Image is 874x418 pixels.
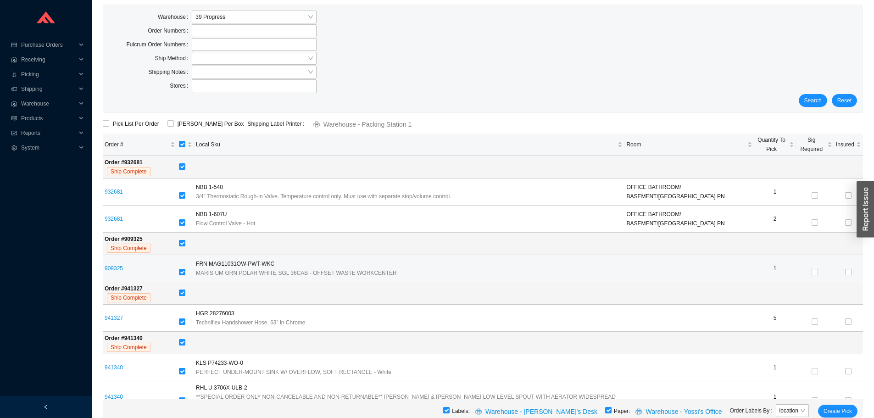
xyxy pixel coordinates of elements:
span: fund [11,130,17,136]
span: MARIS UM GRN POLAR WHITE SGL 36CAB - OFFSET WASTE WORKCENTER [196,268,397,278]
span: Search [804,96,822,105]
span: 3/4" Thermostatic Rough-in Valve. Temperature control only. Must use with separate stop/volume co... [196,192,451,201]
span: read [11,116,17,121]
td: 1 [754,178,796,206]
button: Search [799,94,827,107]
span: setting [11,145,17,150]
span: Ship Complete [107,293,150,302]
th: Local Sku sortable [194,134,624,156]
span: printer [475,408,484,416]
th: Sig Required sortable [796,134,834,156]
label: Stores [170,79,192,92]
label: Order Numbers [148,24,192,37]
span: Warehouse - [PERSON_NAME]'s Desk [485,407,597,417]
label: Shipping Notes [148,66,192,78]
span: Insured [836,140,854,149]
span: Purchase Orders [21,38,76,52]
span: Techniflex Handshower Hose, 63" in Chrome [196,318,305,327]
span: Ship Complete [107,343,150,352]
strong: Order # 909325 [105,236,143,242]
span: left [43,404,49,410]
button: Reset [832,94,857,107]
span: 39 Progress [195,11,313,23]
button: printerWarehouse - Packing Station 1 [308,117,419,130]
span: Flow Control Valve - Hot [196,219,255,228]
span: KLS P74233-WO-0 [196,358,243,368]
span: RHL U.3706X-ULB-2 [196,383,247,392]
span: Receiving [21,52,76,67]
span: Room [626,140,745,149]
label: Fulcrum Order Numbers [127,38,192,51]
span: Products [21,111,76,126]
a: 932681 [105,216,123,222]
strong: Order # 941340 [105,335,143,341]
label: Order Labels By [730,404,776,417]
label: Warehouse [158,11,192,23]
span: System [21,140,76,155]
span: Warehouse [21,96,76,111]
span: PERFECT UNDER-MOUNT SINK W/ OVERFLOW, SOFT RECTANGLE - White [196,368,391,377]
td: OFFICE BATHROOM/ BASEMENT/[GEOGRAPHIC_DATA] PN [624,206,754,233]
label: Shipping Label Printer [247,117,307,130]
span: Sig Required [798,135,825,154]
a: 932681 [105,189,123,195]
span: Ship Complete [107,167,150,176]
button: Create Pick [818,405,857,418]
span: Local Sku [196,140,616,149]
button: printerWarehouse - Yossi's Office [630,405,729,418]
span: NBB 1-607U [196,210,227,219]
button: printerWarehouse - [PERSON_NAME]'s Desk [470,405,605,418]
td: OFFICE BATHROOM/ BASEMENT/[GEOGRAPHIC_DATA] PN [624,178,754,206]
span: Order # [105,140,168,149]
label: Ship Method [155,52,192,65]
th: Quantity To Pick sortable [754,134,796,156]
a: 909325 [105,265,123,272]
strong: Order # 941327 [105,285,143,292]
span: Create Pick [824,407,852,416]
span: Reports [21,126,76,140]
th: [object Object] sortable [177,134,194,156]
th: Order # sortable [103,134,177,156]
strong: Order # 932681 [105,159,143,166]
span: HGR 28276003 [196,309,234,318]
span: Shipping [21,82,76,96]
span: printer [635,408,644,416]
td: 1 [754,354,796,381]
span: FRN MAG11031OW-PWT-WKC [196,259,274,268]
span: Reset [837,96,852,105]
a: 941340 [105,364,123,371]
a: 941327 [105,315,123,321]
span: [PERSON_NAME] Per Box [174,119,248,128]
td: 1 [754,255,796,282]
span: Picking [21,67,76,82]
span: NBB 1-540 [196,183,223,192]
span: **SPECIAL ORDER ONLY NON-CANCELABLE AND NON-RETURNABLE** [PERSON_NAME] & [PERSON_NAME] LOW LEVEL ... [196,392,623,411]
span: Ship Complete [107,244,150,253]
span: location [779,405,805,417]
th: Insured sortable [834,134,863,156]
span: Pick List Per Order [109,119,163,128]
td: 2 [754,206,796,233]
span: credit-card [11,42,17,48]
span: Warehouse - Yossi's Office [646,407,722,417]
th: Room sortable [624,134,754,156]
td: 1 [754,381,796,413]
span: Quantity To Pick [756,135,787,154]
td: 5 [754,305,796,332]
